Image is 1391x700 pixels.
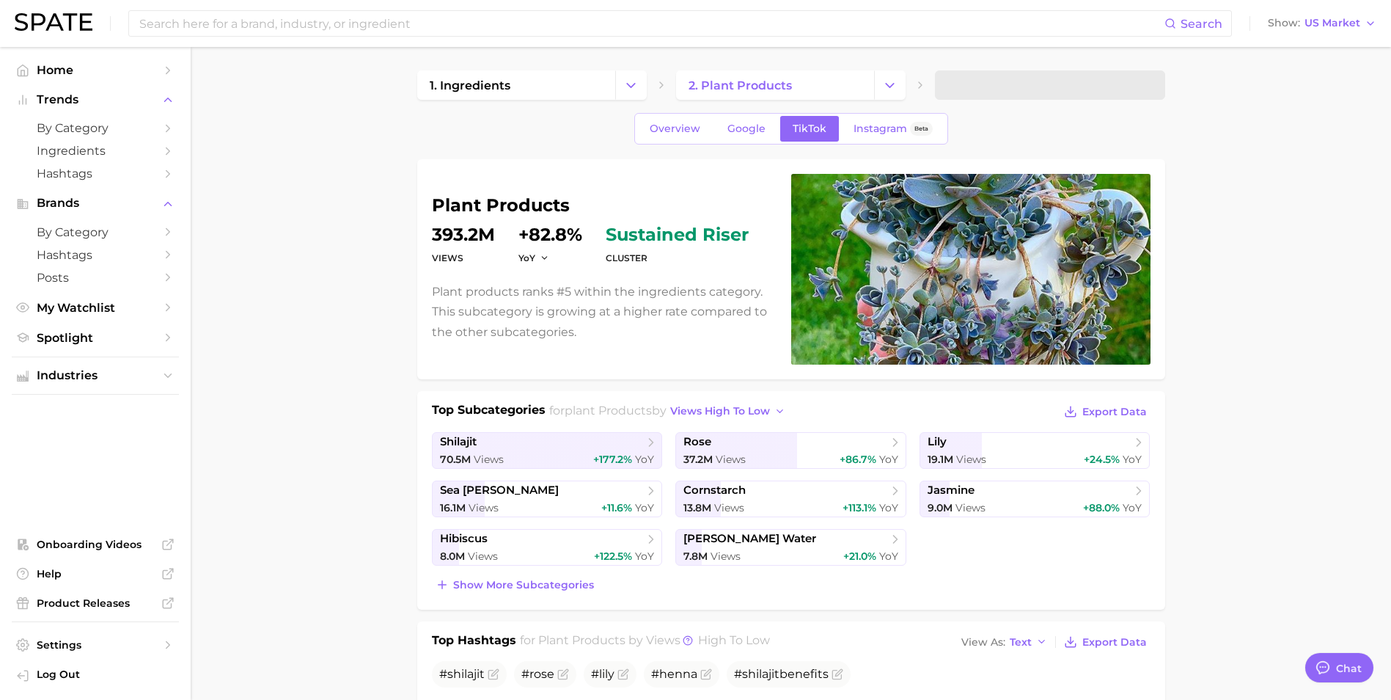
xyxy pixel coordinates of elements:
[667,401,790,421] button: views high to low
[12,533,179,555] a: Onboarding Videos
[37,271,154,285] span: Posts
[565,404,652,418] span: plant products
[1304,19,1360,27] span: US Market
[874,70,906,100] button: Change Category
[12,266,179,289] a: Posts
[920,481,1150,517] a: jasmine9.0m Views+88.0% YoY
[432,249,495,267] dt: Views
[37,225,154,239] span: by Category
[955,501,986,514] span: Views
[716,453,746,466] span: Views
[683,435,711,449] span: rose
[440,435,477,449] span: shilajit
[12,592,179,614] a: Product Releases
[12,162,179,185] a: Hashtags
[683,453,713,466] span: 37.2m
[840,453,876,466] span: +86.7%
[12,89,179,111] button: Trends
[432,481,663,517] a: sea [PERSON_NAME]16.1m Views+11.6% YoY
[676,70,874,100] a: 2. plant products
[432,432,663,469] a: shilajit70.5m Views+177.2% YoY
[432,282,774,342] p: Plant products ranks #5 within the ingredients category. This subcategory is growing at a higher ...
[683,484,746,497] span: cornstarch
[928,453,953,466] span: 19.1m
[488,668,499,680] button: Flag as miscategorized or irrelevant
[650,123,700,135] span: Overview
[37,369,154,382] span: Industries
[12,663,179,688] a: Log out. Currently logged in with e-mail julia.buonanno@dsm-firmenich.com.
[1082,636,1147,649] span: Export Data
[440,550,465,563] span: 8.0m
[453,579,594,591] span: Show more subcategories
[843,501,876,514] span: +113.1%
[37,121,154,135] span: by Category
[12,139,179,162] a: Ingredients
[432,401,546,423] h1: Top Subcategories
[12,563,179,585] a: Help
[37,167,154,181] span: Hashtags
[617,668,629,680] button: Flag as miscategorized or irrelevant
[37,144,154,158] span: Ingredients
[711,550,741,563] span: Views
[615,70,647,100] button: Change Category
[928,501,953,514] span: 9.0m
[12,117,179,139] a: by Category
[37,331,154,345] span: Spotlight
[879,501,898,514] span: YoY
[928,484,975,497] span: jasmine
[854,123,907,135] span: Instagram
[956,453,986,466] span: Views
[37,197,154,210] span: Brands
[430,79,510,92] span: 1. ingredients
[538,633,625,647] span: plant products
[12,365,179,387] button: Industries
[1268,19,1300,27] span: Show
[37,668,167,681] span: Log Out
[675,529,906,566] a: [PERSON_NAME] water7.8m Views+21.0% YoY
[518,252,535,264] span: YoY
[1264,14,1380,33] button: ShowUS Market
[683,550,708,563] span: 7.8m
[1123,501,1142,514] span: YoY
[841,116,945,142] a: InstagramBeta
[432,632,516,652] h1: Top Hashtags
[793,123,826,135] span: TikTok
[549,404,790,418] span: for by
[37,248,154,262] span: Hashtags
[928,435,947,449] span: lily
[1084,453,1120,466] span: +24.5%
[843,550,876,563] span: +21.0%
[683,532,816,546] span: [PERSON_NAME] water
[670,405,770,418] span: views high to low
[675,432,906,469] a: rose37.2m Views+86.7% YoY
[12,244,179,266] a: Hashtags
[440,453,471,466] span: 70.5m
[832,668,843,680] button: Flag as miscategorized or irrelevant
[432,529,663,566] a: hibiscus8.0m Views+122.5% YoY
[37,63,154,77] span: Home
[637,116,713,142] a: Overview
[1060,401,1150,422] button: Export Data
[1083,501,1120,514] span: +88.0%
[1060,632,1150,652] button: Export Data
[557,668,569,680] button: Flag as miscategorized or irrelevant
[920,432,1150,469] a: lily19.1m Views+24.5% YoY
[37,538,154,551] span: Onboarding Videos
[651,667,697,681] span: #henna
[440,484,559,497] span: sea [PERSON_NAME]
[12,327,179,349] a: Spotlight
[961,638,1005,646] span: View As
[439,667,485,681] span: #shilajit
[440,532,488,546] span: hibiscus
[635,501,654,514] span: YoY
[12,634,179,656] a: Settings
[138,11,1164,36] input: Search here for a brand, industry, or ingredient
[780,116,839,142] a: TikTok
[715,116,778,142] a: Google
[12,296,179,319] a: My Watchlist
[1181,17,1222,31] span: Search
[518,252,550,264] button: YoY
[606,249,749,267] dt: cluster
[37,638,154,652] span: Settings
[1010,638,1032,646] span: Text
